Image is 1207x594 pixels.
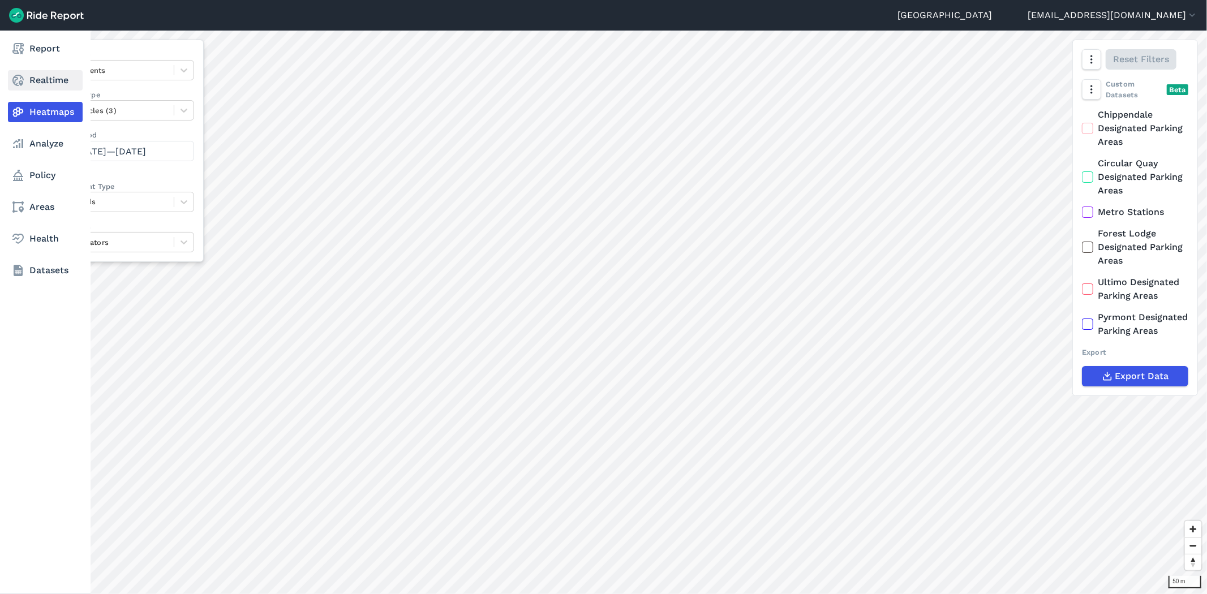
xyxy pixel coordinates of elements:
label: Data Period [55,130,194,140]
img: Ride Report [9,8,84,23]
a: Report [8,38,83,59]
div: Beta [1167,84,1188,95]
a: Realtime [8,70,83,91]
span: Reset Filters [1113,53,1169,66]
a: Datasets [8,260,83,281]
label: Forest Lodge Designated Parking Areas [1082,227,1188,268]
div: Export [1082,347,1188,358]
span: Export Data [1115,369,1169,383]
button: Zoom out [1185,537,1201,554]
canvas: Map [36,31,1207,594]
label: Metro Stations [1082,205,1188,219]
button: Reset Filters [1106,49,1176,70]
a: Heatmaps [8,102,83,122]
label: Circular Quay Designated Parking Areas [1082,157,1188,197]
button: [EMAIL_ADDRESS][DOMAIN_NAME] [1028,8,1198,22]
button: Export Data [1082,366,1188,386]
label: Curb Event Type [55,181,194,192]
div: 50 m [1169,576,1201,588]
a: [GEOGRAPHIC_DATA] [897,8,992,22]
label: Pyrmont Designated Parking Areas [1082,311,1188,338]
button: [DATE]—[DATE] [55,141,194,161]
span: [DATE]—[DATE] [76,146,146,157]
a: Areas [8,197,83,217]
button: Zoom in [1185,521,1201,537]
label: Operators [55,221,194,232]
a: Health [8,229,83,249]
label: Chippendale Designated Parking Areas [1082,108,1188,149]
button: Reset bearing to north [1185,554,1201,570]
div: Custom Datasets [1082,79,1188,100]
label: Data Type [55,49,194,60]
a: Policy [8,165,83,186]
label: Vehicle Type [55,89,194,100]
label: Ultimo Designated Parking Areas [1082,276,1188,303]
a: Analyze [8,134,83,154]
